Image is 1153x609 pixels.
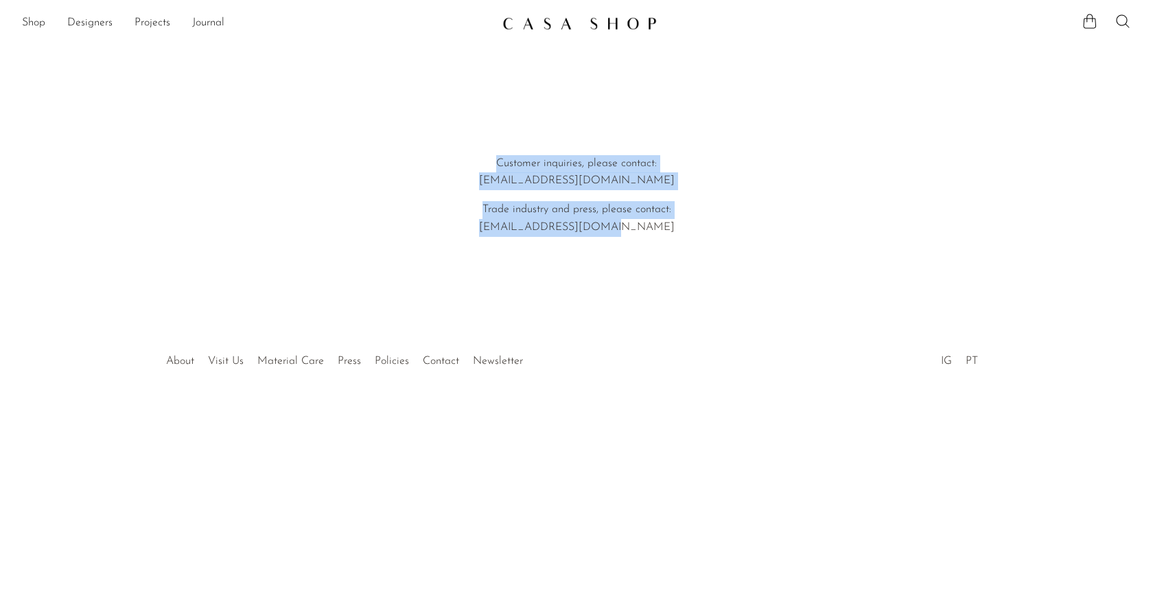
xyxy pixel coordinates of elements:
ul: Social Medias [934,345,985,371]
a: Visit Us [208,356,244,367]
a: Journal [192,14,224,32]
nav: Desktop navigation [22,12,491,35]
a: Contact [423,356,459,367]
a: Projects [135,14,170,32]
ul: Quick links [159,345,530,371]
a: PT [966,356,978,367]
a: IG [941,356,952,367]
a: About [166,356,194,367]
a: Material Care [257,356,324,367]
a: Designers [67,14,113,32]
a: Press [338,356,361,367]
ul: NEW HEADER MENU [22,12,491,35]
a: Policies [375,356,409,367]
a: Shop [22,14,45,32]
p: Customer inquiries, please contact: [EMAIL_ADDRESS][DOMAIN_NAME] [380,155,773,190]
p: Trade industry and press, please contact: [EMAIL_ADDRESS][DOMAIN_NAME] [380,201,773,236]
